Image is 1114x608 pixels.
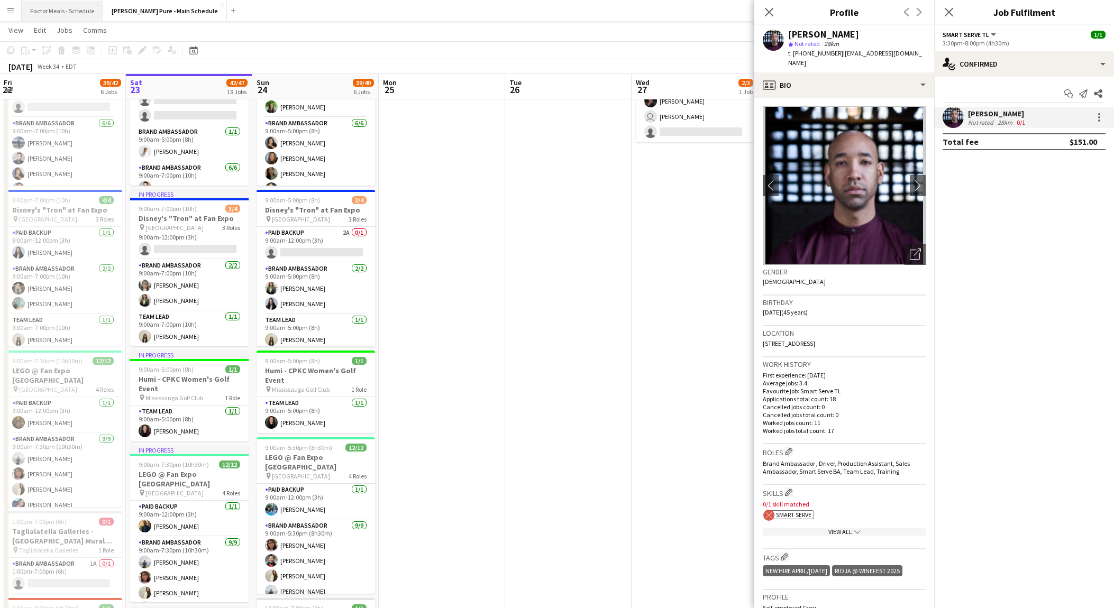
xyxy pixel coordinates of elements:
div: EDT [66,62,77,70]
h3: Humi - CPKC Women's Golf Event [130,374,249,393]
h3: Skills [763,487,926,498]
app-job-card: In progress9:00am-7:00pm (10h)3/4Disney's "Tron" at Fan Expo [GEOGRAPHIC_DATA]3 RolesPaid Backup0... [130,190,249,346]
div: Rioja @ WineFest 2025 [832,565,902,576]
span: 1/1 [1091,31,1106,39]
span: Mon [383,78,397,87]
span: 3/4 [352,196,367,204]
p: Average jobs: 3.4 [763,379,926,387]
div: View All [763,528,926,536]
div: In progress9:00am-5:00pm (8h)1/1Humi - CPKC Women's Golf Event Mississauga Golf Club1 RoleTeam Le... [130,351,249,441]
a: Comms [79,23,111,37]
p: Favourite job: Smart Serve TL [763,387,926,395]
app-job-card: 9:00am-7:30pm (10h30m)12/12LEGO @ Fan Expo [GEOGRAPHIC_DATA] [GEOGRAPHIC_DATA]4 RolesPaid Backup1... [4,351,122,507]
app-job-card: 9:00am-5:30pm (8h30m)12/12LEGO @ Fan Expo [GEOGRAPHIC_DATA] [GEOGRAPHIC_DATA]4 RolesPaid Backup1/... [257,437,375,594]
span: 9:00am-5:00pm (8h) [265,196,320,204]
h3: Profile [763,592,926,602]
span: 9:00am-5:30pm (8h30m) [265,444,332,452]
h3: LEGO @ Fan Expo [GEOGRAPHIC_DATA] [257,453,375,472]
app-job-card: 9:00am-5:00pm (8h)3/4Disney's "Tron" at Fan Expo [GEOGRAPHIC_DATA]3 RolesPaid Backup2A0/19:00am-1... [257,190,375,346]
span: t. [PHONE_NUMBER] [788,49,843,57]
div: Open photos pop-in [905,244,926,265]
p: First experience: [DATE] [763,371,926,379]
span: Mississauga Golf Club [145,394,203,402]
div: 1:00pm-7:00pm (6h)0/1Taglialatella Galleries - [GEOGRAPHIC_DATA] Mural Festival Taglialatella Gal... [4,511,122,594]
span: Week 34 [35,62,61,70]
span: 25 [381,84,397,96]
app-card-role: Brand Ambassador2/29:00am-7:00pm (10h)[PERSON_NAME][PERSON_NAME] [130,260,249,311]
div: In progress9:00am-7:30pm (10h30m)12/12LEGO @ Fan Expo [GEOGRAPHIC_DATA] [GEOGRAPHIC_DATA]4 RolesP... [130,446,249,602]
h3: Taglialatella Galleries - [GEOGRAPHIC_DATA] Mural Festival [4,527,122,546]
img: Crew avatar or photo [763,106,926,265]
span: 1:00pm-7:00pm (6h) [12,518,67,526]
app-card-role: Paid Backup1/19:00am-12:00pm (3h)[PERSON_NAME] [4,227,122,263]
span: View [8,25,23,35]
span: Comms [83,25,107,35]
p: 0/1 skill matched [763,500,926,508]
h3: Profile [754,5,934,19]
app-card-role: Paid Backup1/19:00am-12:00pm (3h)[PERSON_NAME] [130,501,249,537]
button: Factor Meals - Schedule [22,1,103,21]
span: 9:00am-5:00pm (8h) [139,365,194,373]
app-job-card: 9:00am-7:00pm (10h)4/4Disney's "Tron" at Fan Expo [GEOGRAPHIC_DATA]3 RolesPaid Backup1/19:00am-12... [4,190,122,346]
span: Brand Ambassador , Driver, Production Assistant, Sales Ambassador, Smart Serve BA, Team Lead, Tra... [763,459,910,475]
p: Worked jobs total count: 17 [763,427,926,435]
span: 4 Roles [349,472,367,480]
span: 28km [822,40,841,48]
span: 39/42 [100,79,121,87]
span: Smart Serve TL [943,31,989,39]
span: [GEOGRAPHIC_DATA] [272,472,330,480]
app-skills-label: 0/1 [1017,118,1025,126]
div: 6 Jobs [353,88,373,96]
span: 3 Roles [96,215,114,223]
span: 4 Roles [96,385,114,393]
span: 1/1 [225,365,240,373]
app-card-role: Brand Ambassador2/29:00am-7:00pm (10h)[PERSON_NAME][PERSON_NAME] [4,263,122,314]
app-card-role: Team Lead1/19:00am-7:00pm (10h)[PERSON_NAME] [4,314,122,350]
span: 9:00am-7:00pm (10h) [139,205,197,213]
div: 28km [996,118,1015,126]
app-card-role: Brand Ambassador1/19:00am-5:00pm (8h)[PERSON_NAME] [130,126,249,162]
a: Jobs [52,23,77,37]
span: 24 [255,84,269,96]
span: Smart Serve [776,511,811,519]
span: 4 Roles [222,489,240,497]
span: 1/1 [352,357,367,365]
span: Not rated [795,40,820,48]
a: Edit [30,23,50,37]
span: 9:00am-7:00pm (10h) [12,196,70,204]
p: Cancelled jobs count: 0 [763,403,926,411]
app-job-card: 9:00am-7:00pm (10h)19/21Disney Fan Expo MTCC5 RolesPaid Backup1I17A0/29:00am-12:00pm (3h) Brand A... [4,29,122,186]
span: 27 [634,84,650,96]
span: [STREET_ADDRESS] [763,339,815,347]
span: 9:00am-7:30pm (10h30m) [139,460,209,468]
div: 9:00am-5:00pm (8h)1/1Humi - CPKC Women's Golf Event Mississauga Golf Club1 RoleTeam Lead1/19:00am... [257,351,375,433]
span: Fri [4,78,12,87]
a: View [4,23,28,37]
span: Edit [34,25,46,35]
app-card-role: Paid Backup14A0/29:00am-12:00pm (3h) [130,75,249,126]
div: 9:00am-5:00pm (8h)21/21Disney Fan Expo MTCC5 RolesPaid Backup2/29:00am-12:00pm (3h)[PERSON_NAME][... [257,29,375,186]
app-job-card: Updated9:00am-7:00pm (10h)18/21Disney Fan Expo MTCC6 RolesPaid Backup14A0/29:00am-12:00pm (3h) Br... [130,29,249,186]
div: 13 Jobs [227,88,247,96]
span: Wed [636,78,650,87]
span: [GEOGRAPHIC_DATA] [145,489,204,497]
div: 3:30pm-8:00pm (4h30m) [943,39,1106,47]
p: Applications total count: 18 [763,395,926,403]
div: [PERSON_NAME] [788,30,859,39]
div: Confirmed [934,51,1114,77]
span: 3 Roles [349,215,367,223]
h3: Humi - CPKC Women's Golf Event [257,366,375,385]
h3: LEGO @ Fan Expo [GEOGRAPHIC_DATA] [130,469,249,489]
app-card-role: Brand Ambassador6/69:00am-7:00pm (10h)[PERSON_NAME][PERSON_NAME][PERSON_NAME][PERSON_NAME] [4,117,122,230]
span: Sun [257,78,269,87]
button: Smart Serve TL [943,31,998,39]
app-card-role: Brand Ambassador2/29:00am-5:00pm (8h)[PERSON_NAME][PERSON_NAME] [257,263,375,314]
span: Taglialatella Galleries [19,546,78,554]
h3: Disney's "Tron" at Fan Expo [4,205,122,215]
div: In progress [130,351,249,359]
h3: Disney's "Tron" at Fan Expo [257,205,375,215]
app-card-role: Brand Ambassador9/99:00am-7:30pm (10h30m)[PERSON_NAME][PERSON_NAME][PERSON_NAME][PERSON_NAME] [4,433,122,595]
